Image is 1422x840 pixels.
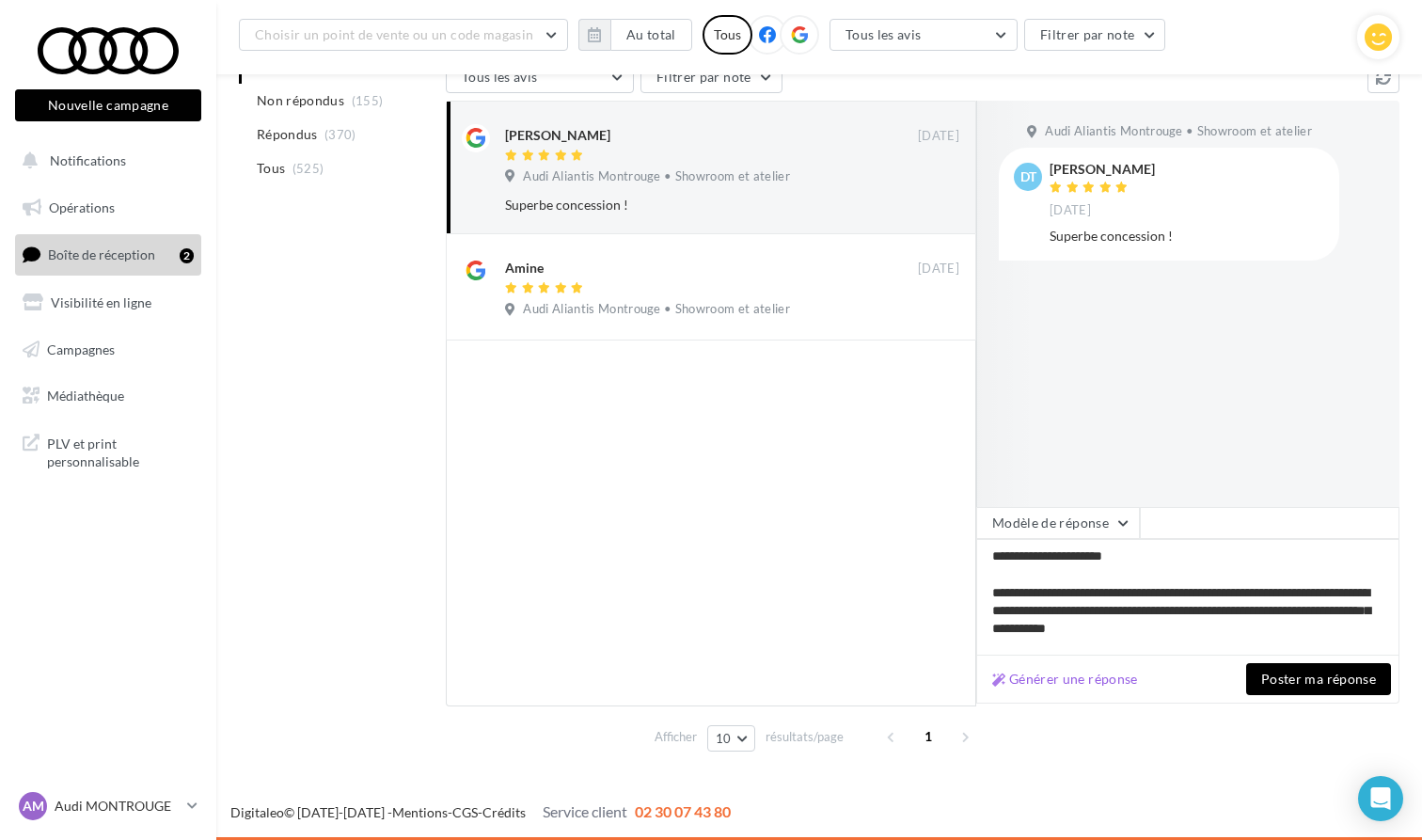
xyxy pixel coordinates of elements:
[505,126,610,145] div: [PERSON_NAME]
[11,423,205,479] a: PLV et print personnalisable
[462,69,538,85] span: Tous les avis
[716,731,732,746] span: 10
[482,804,526,820] a: Crédits
[11,330,205,370] a: Campagnes
[50,152,126,168] span: Notifications
[47,388,124,404] span: Médiathèque
[47,431,194,471] span: PLV et print personnalisable
[829,19,1018,51] button: Tous les avis
[239,19,568,51] button: Choisir un point de vente ou un code magasin
[257,159,285,178] span: Tous
[230,804,731,820] span: © [DATE]-[DATE] - - -
[230,804,284,820] a: Digitaleo
[15,89,201,121] button: Nouvelle campagne
[11,234,205,275] a: Boîte de réception2
[11,188,205,228] a: Opérations
[446,61,634,93] button: Tous les avis
[976,507,1140,539] button: Modèle de réponse
[48,246,155,262] span: Boîte de réception
[11,376,205,416] a: Médiathèque
[766,728,844,746] span: résultats/page
[11,283,205,323] a: Visibilité en ligne
[352,93,384,108] span: (155)
[523,301,790,318] span: Audi Aliantis Montrouge • Showroom et atelier
[1246,663,1391,695] button: Poster ma réponse
[655,728,697,746] span: Afficher
[47,341,115,357] span: Campagnes
[292,161,324,176] span: (525)
[505,259,544,277] div: Amine
[1050,202,1091,219] span: [DATE]
[523,168,790,185] span: Audi Aliantis Montrouge • Showroom et atelier
[635,802,731,820] span: 02 30 07 43 80
[392,804,448,820] a: Mentions
[11,141,197,181] button: Notifications
[324,127,356,142] span: (370)
[578,19,692,51] button: Au total
[543,802,627,820] span: Service client
[1358,776,1403,821] div: Open Intercom Messenger
[707,725,755,752] button: 10
[913,721,943,752] span: 1
[180,248,194,263] div: 2
[257,125,318,144] span: Répondus
[505,196,837,214] div: Superbe concession !
[1020,167,1036,186] span: DT
[918,128,959,145] span: [DATE]
[452,804,478,820] a: CGS
[49,199,115,215] span: Opérations
[703,15,752,55] div: Tous
[51,294,151,310] span: Visibilité en ligne
[845,26,922,42] span: Tous les avis
[1024,19,1166,51] button: Filtrer par note
[1045,123,1312,140] span: Audi Aliantis Montrouge • Showroom et atelier
[55,797,180,816] p: Audi MONTROUGE
[640,61,782,93] button: Filtrer par note
[1050,227,1324,246] div: Superbe concession !
[257,91,344,110] span: Non répondus
[15,788,201,824] a: AM Audi MONTROUGE
[918,261,959,277] span: [DATE]
[985,668,1145,690] button: Générer une réponse
[610,19,692,51] button: Au total
[1050,163,1155,176] div: [PERSON_NAME]
[255,26,533,42] span: Choisir un point de vente ou un code magasin
[23,797,44,816] span: AM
